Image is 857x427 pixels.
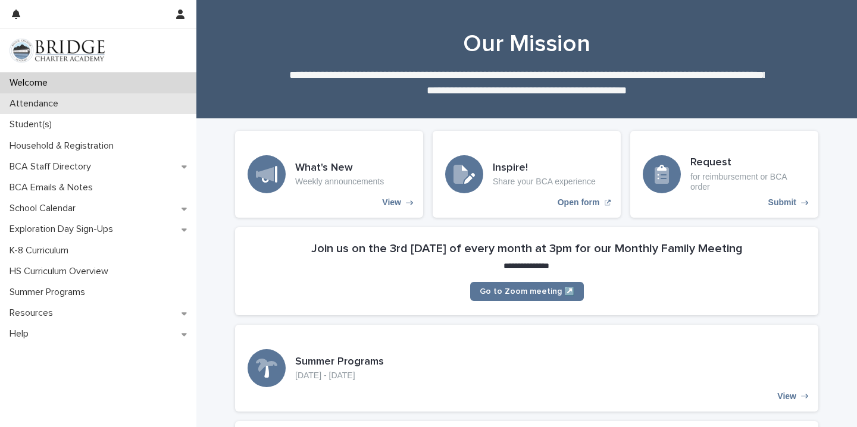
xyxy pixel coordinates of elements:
[5,140,123,152] p: Household & Registration
[5,328,38,340] p: Help
[5,307,62,319] p: Resources
[235,30,818,58] h1: Our Mission
[5,266,118,277] p: HS Curriculum Overview
[5,182,102,193] p: BCA Emails & Notes
[5,77,57,89] p: Welcome
[5,119,61,130] p: Student(s)
[5,224,123,235] p: Exploration Day Sign-Ups
[5,245,78,256] p: K-8 Curriculum
[5,161,101,172] p: BCA Staff Directory
[10,39,105,62] img: V1C1m3IdTEidaUdm9Hs0
[5,203,85,214] p: School Calendar
[5,98,68,109] p: Attendance
[5,287,95,298] p: Summer Programs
